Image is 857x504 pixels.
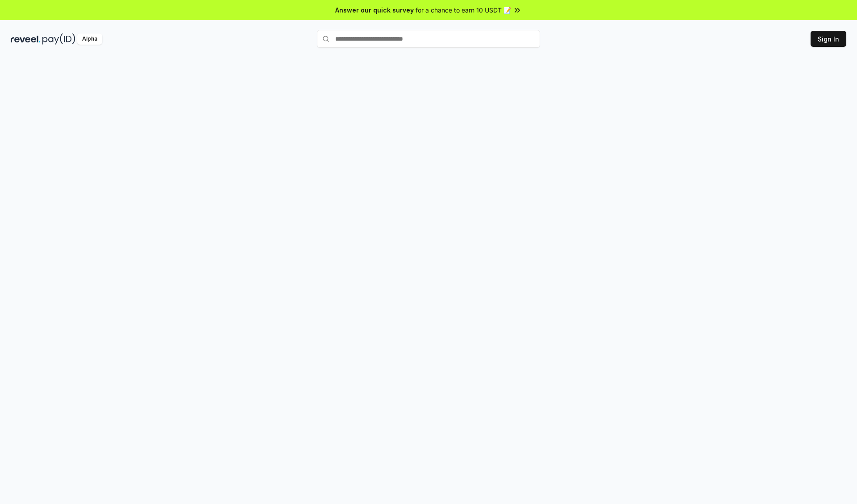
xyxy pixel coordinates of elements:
img: pay_id [42,33,75,45]
span: for a chance to earn 10 USDT 📝 [416,5,511,15]
button: Sign In [811,31,846,47]
img: reveel_dark [11,33,41,45]
span: Answer our quick survey [335,5,414,15]
div: Alpha [77,33,102,45]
